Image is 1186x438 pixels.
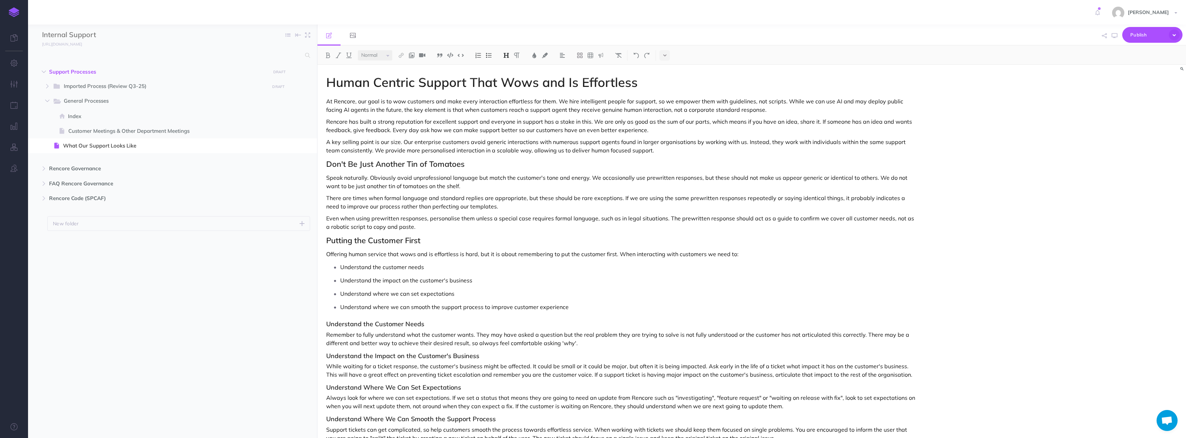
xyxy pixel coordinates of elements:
[68,112,275,121] span: Index
[326,416,917,423] h3: Understand Where We Can Smooth the Support Process
[68,127,275,135] span: Customer Meetings & Other Department Meetings
[273,70,286,74] small: DRAFT
[398,53,404,58] img: Link button
[587,53,594,58] img: Create table button
[633,53,639,58] img: Undo
[9,7,19,17] img: logo-mark.svg
[47,216,310,231] button: New folder
[326,250,917,258] p: Offering human service that wows and is effortless is hard, but it is about remembering to put th...
[42,49,301,62] input: Search
[64,82,265,91] span: Imported Process (Review Q3-25)
[49,68,266,76] span: Support Processes
[271,68,288,76] button: DRAFT
[514,53,520,58] img: Paragraph button
[1130,29,1165,40] span: Publish
[326,214,917,231] p: Even when using prewritten responses, personalise them unless a special case requires formal lang...
[559,53,565,58] img: Alignment dropdown menu button
[64,97,265,106] span: General Processes
[340,275,917,286] p: Understand the impact on the customer's business
[63,142,275,150] span: What Our Support Looks Like
[326,173,917,190] p: Speak naturally. Obviously avoid unprofessional language but match the customer's tone and energy...
[326,138,917,155] p: A key selling point is our size. Our enterprise customers avoid generic interactions with numerou...
[503,53,509,58] img: Headings dropdown button
[326,117,917,134] p: Rencore has built a strong reputation for excellent support and everyone in support has a stake i...
[42,42,82,47] small: [URL][DOMAIN_NAME]
[272,84,284,89] small: DRAFT
[28,40,89,47] a: [URL][DOMAIN_NAME]
[340,302,917,312] p: Understand where we can smooth the support process to improve customer experience
[340,262,917,272] p: Understand the customer needs
[615,53,622,58] img: Clear styles button
[326,362,917,379] p: While waiting for a ticket response, the customer's business might be affected. It could be small...
[326,75,917,89] h1: Human Centric Support That Wows and Is Effortless
[340,288,917,299] p: Understand where we can set expectations
[326,353,917,360] h3: Understand the Impact on the Customer's Business
[325,53,331,58] img: Bold button
[326,330,917,347] p: Remember to fully understand what the customer wants. They may have asked a question but the real...
[486,53,492,58] img: Unordered list button
[326,393,917,410] p: Always look for where we can set expectations. If we set a status that means they are going to ne...
[475,53,481,58] img: Ordered list button
[644,53,650,58] img: Redo
[326,194,917,211] p: There are times when formal language and standard replies are appropriate, but these should be ra...
[49,179,266,188] span: FAQ Rencore Governance
[531,53,537,58] img: Text color button
[409,53,415,58] img: Add image button
[326,236,917,245] h2: Putting the Customer First
[447,53,453,58] img: Code block button
[53,220,79,227] p: New folder
[326,97,917,114] p: At Rencore, our goal is to wow customers and make every interaction effortless for them. We hire ...
[437,53,443,58] img: Blockquote button
[42,30,124,40] input: Documentation Name
[598,53,604,58] img: Callout dropdown menu button
[49,164,266,173] span: Rencore Governance
[335,53,342,58] img: Italic button
[49,194,266,203] span: Rencore Code (SPCAF)
[326,384,917,391] h3: Understand Where We Can Set Expectations
[419,53,425,58] img: Add video button
[1157,410,1178,431] div: Open chat
[326,321,917,328] h3: Understand the Customer Needs
[458,53,464,58] img: Inline code button
[326,160,917,168] h2: Don't Be Just Another Tin of Tomatoes
[1112,7,1124,19] img: 144ae60c011ffeabe18c6ddfbe14a5c9.jpg
[270,83,287,91] button: DRAFT
[346,53,352,58] img: Underline button
[1124,9,1172,15] span: [PERSON_NAME]
[1122,27,1182,43] button: Publish
[542,53,548,58] img: Text background color button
